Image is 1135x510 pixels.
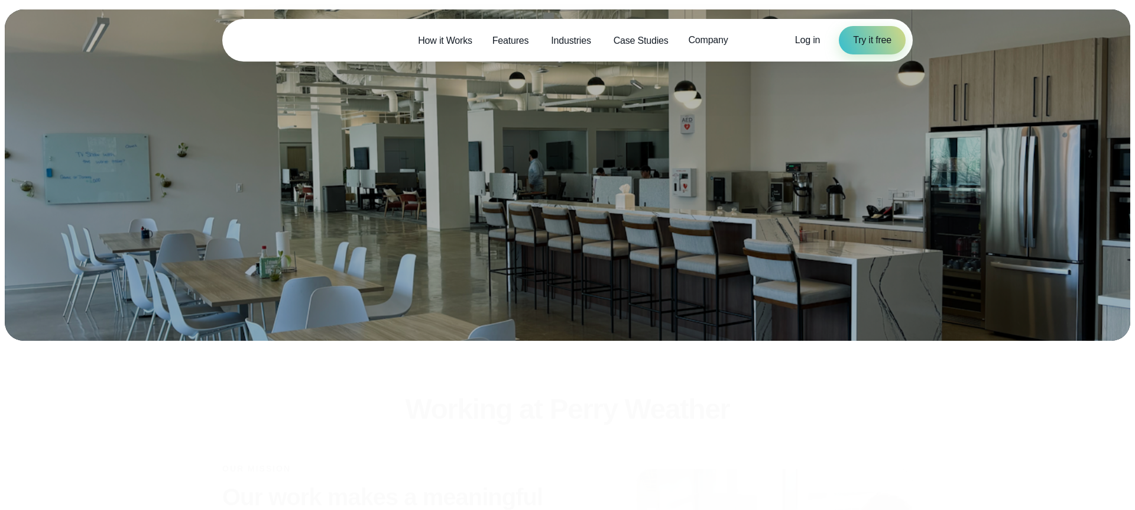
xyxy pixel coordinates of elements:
[551,34,591,48] span: Industries
[408,28,482,53] a: How it Works
[839,26,906,54] a: Try it free
[604,28,679,53] a: Case Studies
[853,33,891,47] span: Try it free
[688,33,728,47] span: Company
[418,34,472,48] span: How it Works
[614,34,669,48] span: Case Studies
[795,33,820,47] a: Log in
[492,34,529,48] span: Features
[795,35,820,45] span: Log in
